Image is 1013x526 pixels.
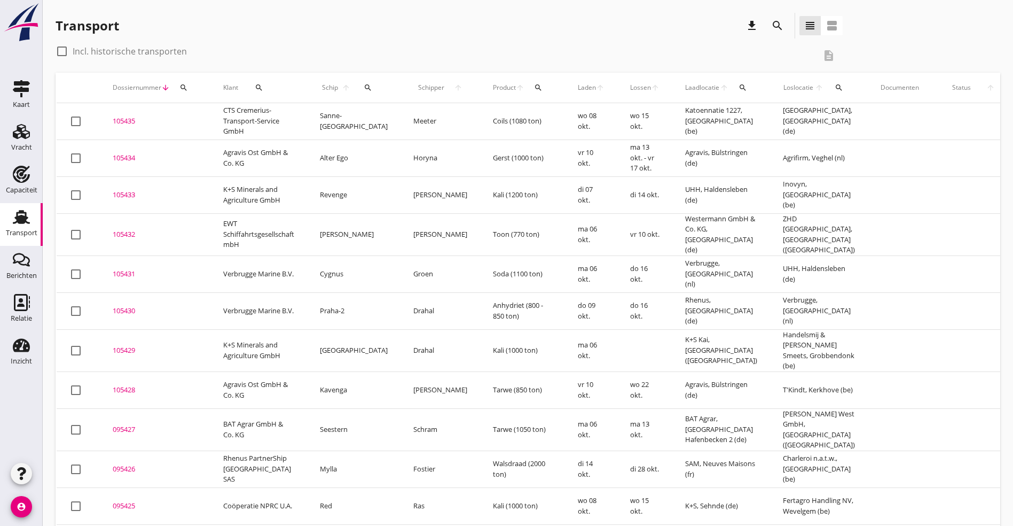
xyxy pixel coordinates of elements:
div: 105428 [113,385,198,396]
td: Verbrugge Marine B.V. [210,256,307,292]
div: Vracht [11,144,32,151]
td: Walsdraad (2000 ton) [480,451,565,488]
td: Agravis, Bülstringen (de) [672,372,770,408]
td: Sanne-[GEOGRAPHIC_DATA] [307,103,401,140]
td: Mylla [307,451,401,488]
td: Tarwe (850 ton) [480,372,565,408]
td: K+S Kai, [GEOGRAPHIC_DATA] ([GEOGRAPHIC_DATA]) [672,329,770,372]
td: wo 08 okt. [565,488,617,524]
td: K+S Minerals and Agriculture GmbH [210,176,307,213]
td: BAT Agrar, [GEOGRAPHIC_DATA] Hafenbecken 2 (de) [672,408,770,451]
td: ma 06 okt. [565,408,617,451]
div: Transport [56,17,119,34]
div: 105429 [113,345,198,356]
td: vr 10 okt. [617,213,672,256]
td: Red [307,488,401,524]
i: search [179,83,188,92]
span: Schip [320,83,340,92]
label: Incl. historische transporten [73,46,187,57]
i: arrow_upward [340,83,352,92]
div: 105432 [113,229,198,240]
i: search [739,83,747,92]
td: [PERSON_NAME] West GmbH, [GEOGRAPHIC_DATA] ([GEOGRAPHIC_DATA]) [770,408,868,451]
td: [PERSON_NAME] [401,176,480,213]
td: ma 06 okt. [565,329,617,372]
td: do 09 okt. [565,292,617,329]
td: T'Kindt, Kerkhove (be) [770,372,868,408]
td: wo 15 okt. [617,103,672,140]
td: Westermann GmbH & Co. KG, [GEOGRAPHIC_DATA] (de) [672,213,770,256]
i: download [745,19,758,32]
td: Seestern [307,408,401,451]
td: Agravis Ost GmbH & Co. KG [210,372,307,408]
td: di 28 okt. [617,451,672,488]
td: Agravis Ost GmbH & Co. KG [210,140,307,176]
td: K+S, Sehnde (de) [672,488,770,524]
i: view_headline [804,19,816,32]
td: wo 15 okt. [617,488,672,524]
td: Praha-2 [307,292,401,329]
i: account_circle [11,496,32,517]
td: Kali (1000 ton) [480,329,565,372]
td: Ras [401,488,480,524]
td: [GEOGRAPHIC_DATA], [GEOGRAPHIC_DATA] (de) [770,103,868,140]
td: K+S Minerals and Agriculture GmbH [210,329,307,372]
i: arrow_downward [161,83,170,92]
i: search [364,83,372,92]
span: Product [493,83,516,92]
i: arrow_upward [814,83,824,92]
i: arrow_upward [516,83,524,92]
td: Toon (770 ton) [480,213,565,256]
div: 105434 [113,153,198,164]
td: di 07 okt. [565,176,617,213]
td: Agravis, Bülstringen (de) [672,140,770,176]
td: EWT Schiffahrtsgesellschaft mbH [210,213,307,256]
i: search [835,83,843,92]
span: Schipper [413,83,449,92]
i: search [255,83,263,92]
td: Kali (1000 ton) [480,488,565,524]
td: do 16 okt. [617,292,672,329]
td: Drahal [401,329,480,372]
div: 105431 [113,269,198,280]
td: Handelsmij & [PERSON_NAME] Smeets, Grobbendonk (be) [770,329,868,372]
i: search [534,83,543,92]
td: Gerst (1000 ton) [480,140,565,176]
div: 105433 [113,190,198,200]
div: Berichten [6,272,37,279]
td: Tarwe (1050 ton) [480,408,565,451]
td: UHH, Haldensleben (de) [672,176,770,213]
span: Dossiernummer [113,83,161,92]
td: Horyna [401,140,480,176]
td: Anhydriet (800 - 850 ton) [480,292,565,329]
td: Verbrugge Marine B.V. [210,292,307,329]
td: Agrifirm, Veghel (nl) [770,140,868,176]
span: Laadlocatie [685,83,720,92]
td: [GEOGRAPHIC_DATA] [307,329,401,372]
td: [PERSON_NAME] [401,372,480,408]
td: Cygnus [307,256,401,292]
span: Lossen [630,83,651,92]
td: Kavenga [307,372,401,408]
div: Kaart [13,101,30,108]
span: Laden [578,83,596,92]
i: arrow_upward [651,83,659,92]
td: [PERSON_NAME] [307,213,401,256]
div: 095426 [113,464,198,475]
td: do 16 okt. [617,256,672,292]
td: ZHD [GEOGRAPHIC_DATA], [GEOGRAPHIC_DATA] ([GEOGRAPHIC_DATA]) [770,213,868,256]
td: Drahal [401,292,480,329]
div: Transport [6,229,37,236]
i: arrow_upward [720,83,729,92]
div: 095427 [113,424,198,435]
img: logo-small.a267ee39.svg [2,3,41,42]
td: ma 13 okt. - vr 17 okt. [617,140,672,176]
td: Kali (1200 ton) [480,176,565,213]
div: Klant [223,75,294,100]
td: Coils (1080 ton) [480,103,565,140]
td: wo 08 okt. [565,103,617,140]
div: 105430 [113,306,198,316]
td: [PERSON_NAME] [401,213,480,256]
div: Capaciteit [6,187,37,194]
span: Status [945,83,979,92]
